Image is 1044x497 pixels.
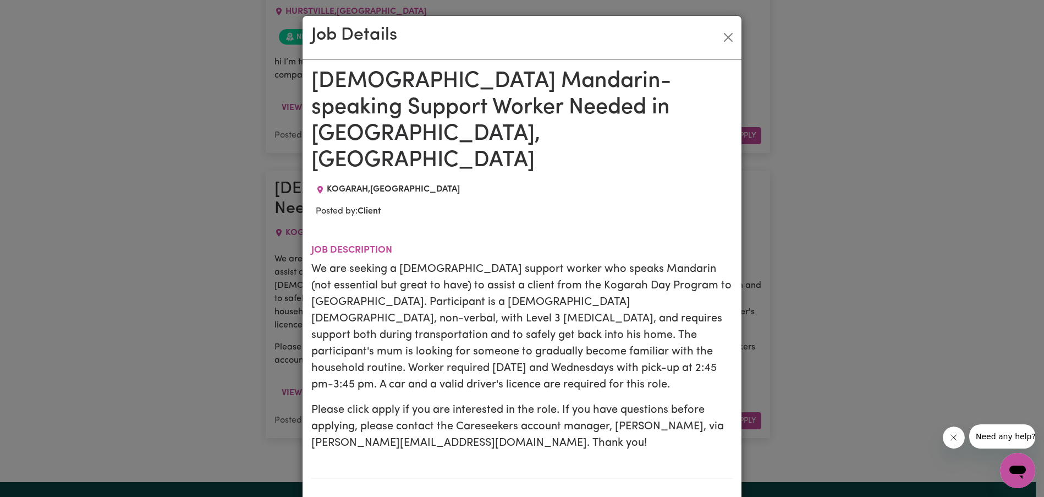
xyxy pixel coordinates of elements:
[311,244,733,256] h2: Job description
[311,402,733,451] p: Please click apply if you are interested in the role. If you have questions before applying, plea...
[719,29,737,46] button: Close
[311,261,733,393] p: We are seeking a [DEMOGRAPHIC_DATA] support worker who speaks Mandarin (not essential but great t...
[327,185,460,194] span: KOGARAH , [GEOGRAPHIC_DATA]
[311,25,397,46] h2: Job Details
[969,424,1035,449] iframe: Message from company
[943,427,965,449] iframe: Close message
[311,68,733,174] h1: [DEMOGRAPHIC_DATA] Mandarin-speaking Support Worker Needed in [GEOGRAPHIC_DATA], [GEOGRAPHIC_DATA]
[316,207,381,216] span: Posted by:
[1000,453,1035,488] iframe: Button to launch messaging window
[358,207,381,216] b: Client
[7,8,67,17] span: Need any help?
[311,183,464,196] div: Job location: KOGARAH, New South Wales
